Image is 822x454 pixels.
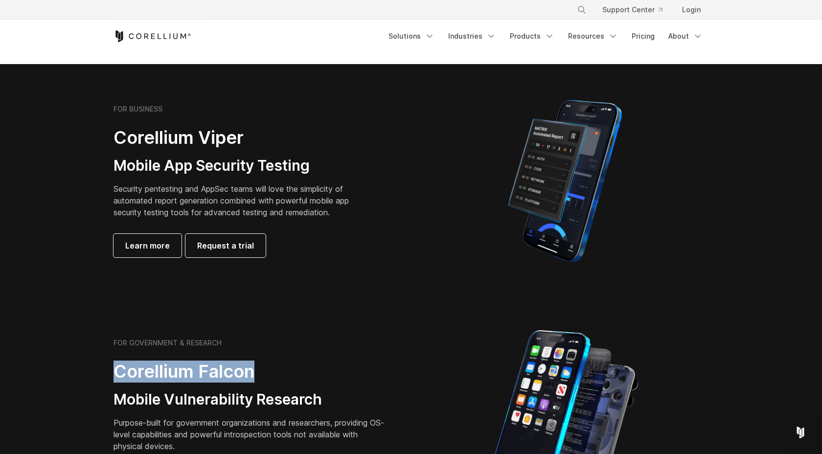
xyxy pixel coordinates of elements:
a: Login [674,1,708,19]
p: Purpose-built for government organizations and researchers, providing OS-level capabilities and p... [114,417,388,452]
a: Learn more [114,234,182,257]
a: Request a trial [185,234,266,257]
a: Resources [562,27,624,45]
a: Products [504,27,560,45]
h2: Corellium Viper [114,127,364,149]
img: Corellium MATRIX automated report on iPhone showing app vulnerability test results across securit... [491,95,639,267]
a: Solutions [383,27,440,45]
h6: FOR GOVERNMENT & RESEARCH [114,339,222,347]
h2: Corellium Falcon [114,361,388,383]
span: Request a trial [197,240,254,251]
a: Support Center [594,1,670,19]
p: Security pentesting and AppSec teams will love the simplicity of automated report generation comb... [114,183,364,218]
h6: FOR BUSINESS [114,105,162,113]
h3: Mobile Vulnerability Research [114,390,388,409]
a: Industries [442,27,502,45]
h3: Mobile App Security Testing [114,157,364,175]
div: Open Intercom Messenger [789,421,812,444]
a: Corellium Home [114,30,191,42]
a: Pricing [626,27,661,45]
span: Learn more [125,240,170,251]
button: Search [573,1,591,19]
div: Navigation Menu [565,1,708,19]
a: About [662,27,708,45]
div: Navigation Menu [383,27,708,45]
